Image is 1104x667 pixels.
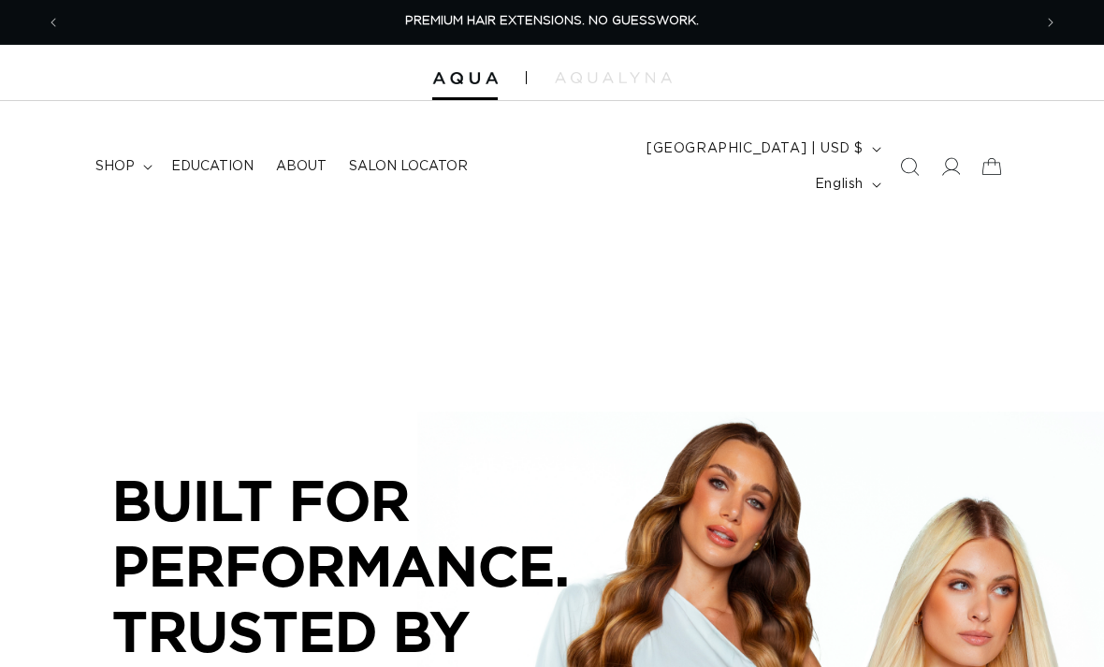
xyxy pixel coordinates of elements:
[349,158,468,175] span: Salon Locator
[265,147,338,186] a: About
[160,147,265,186] a: Education
[804,167,889,202] button: English
[635,131,889,167] button: [GEOGRAPHIC_DATA] | USD $
[889,146,930,187] summary: Search
[646,139,864,159] span: [GEOGRAPHIC_DATA] | USD $
[95,158,135,175] span: shop
[555,72,672,83] img: aqualyna.com
[405,15,699,27] span: PREMIUM HAIR EXTENSIONS. NO GUESSWORK.
[33,5,74,40] button: Previous announcement
[432,72,498,85] img: Aqua Hair Extensions
[276,158,327,175] span: About
[1030,5,1071,40] button: Next announcement
[338,147,479,186] a: Salon Locator
[171,158,254,175] span: Education
[84,147,160,186] summary: shop
[815,175,864,195] span: English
